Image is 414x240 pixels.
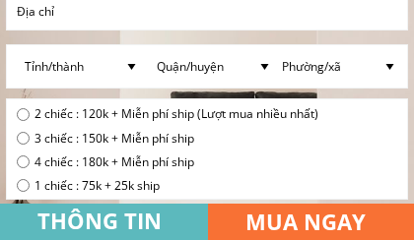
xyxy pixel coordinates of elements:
h3: THÔNG TIN [37,204,184,238]
span: 1 chiếc : 75k + 25k ship [34,176,318,195]
span: 2 chiếc : 120k + Miễn phí ship (Lượt mua nhiều nhất) [34,104,318,123]
span: 3 chiếc : 150k + Miễn phí ship [34,129,318,148]
h3: MUA NGAY [245,205,392,239]
span: 4 chiếc : 180k + Miễn phí ship [34,152,318,171]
